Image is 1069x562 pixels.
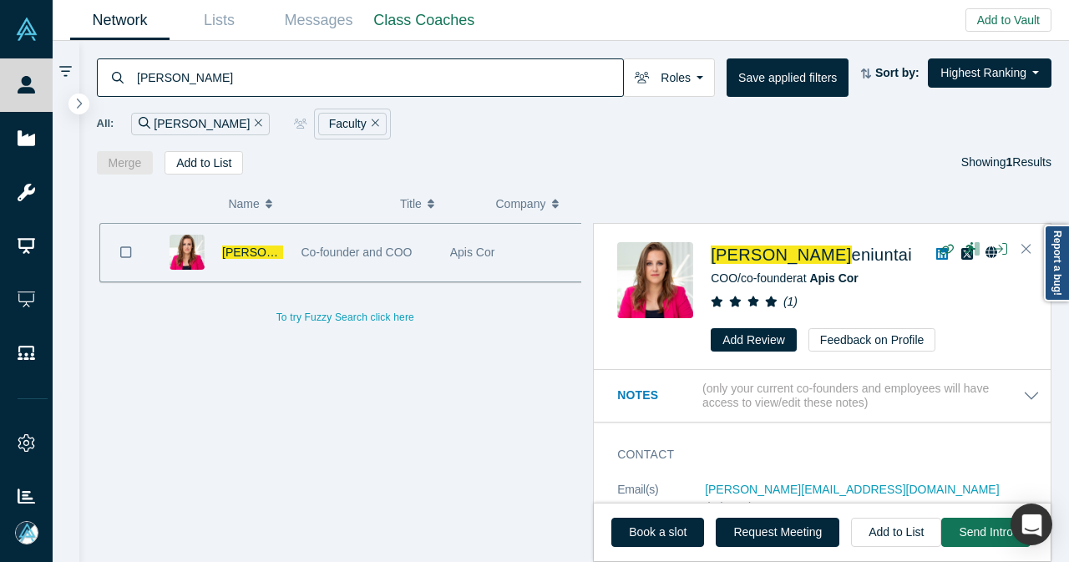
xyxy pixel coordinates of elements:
span: (primary) [705,500,752,514]
button: To try Fuzzy Search click here [265,306,426,328]
h3: Notes [617,387,699,404]
button: Merge [97,151,154,175]
button: Name [228,186,383,221]
a: Report a bug! [1044,225,1069,301]
button: Bookmark [100,224,152,281]
img: Anna Cheniuntai's Profile Image [170,235,205,270]
span: All: [97,115,114,132]
img: Anna Cheniuntai's Profile Image [617,242,693,318]
img: Alchemist Vault Logo [15,18,38,41]
span: Name [228,186,259,221]
input: Search by name, title, company, summary, expertise, investment criteria or topics of focus [135,58,623,97]
button: Add Review [711,328,797,352]
span: Apis Cor [450,246,495,259]
button: Add to List [165,151,243,175]
button: Feedback on Profile [808,328,936,352]
button: Send Intro [941,518,1031,547]
a: Book a slot [611,518,704,547]
button: Highest Ranking [928,58,1051,88]
div: [PERSON_NAME] [131,113,270,135]
button: Close [1014,236,1039,263]
button: Remove Filter [367,114,379,134]
span: Co-founder and COO [301,246,412,259]
button: Company [496,186,575,221]
button: Request Meeting [716,518,839,547]
button: Remove Filter [250,114,262,134]
button: Add to Vault [965,8,1051,32]
div: Faculty [318,113,387,135]
button: Roles [623,58,715,97]
button: Notes (only your current co-founders and employees will have access to view/edit these notes) [617,382,1040,410]
a: [PERSON_NAME] [222,246,359,259]
dt: Email(s) [617,481,705,534]
span: Results [1006,155,1051,169]
span: eniuntai [852,246,912,264]
img: Mia Scott's Account [15,521,38,544]
span: COO/co-founder at [711,271,859,285]
a: Messages [269,1,368,40]
a: Class Coaches [368,1,480,40]
a: Apis Cor [809,271,858,285]
span: [PERSON_NAME] [711,246,851,264]
a: Network [70,1,170,40]
h3: Contact [617,446,1016,463]
a: [PERSON_NAME]eniuntai [711,246,912,264]
a: Lists [170,1,269,40]
a: [PERSON_NAME][EMAIL_ADDRESS][DOMAIN_NAME] [705,483,999,496]
i: ( 1 ) [783,295,798,308]
div: Showing [961,151,1051,175]
span: Company [496,186,546,221]
button: Add to List [851,518,941,547]
p: (only your current co-founders and employees will have access to view/edit these notes) [702,382,1023,410]
strong: Sort by: [875,66,920,79]
button: Save applied filters [727,58,849,97]
span: [PERSON_NAME] [222,246,318,259]
strong: 1 [1006,155,1013,169]
button: Title [400,186,479,221]
span: Title [400,186,422,221]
